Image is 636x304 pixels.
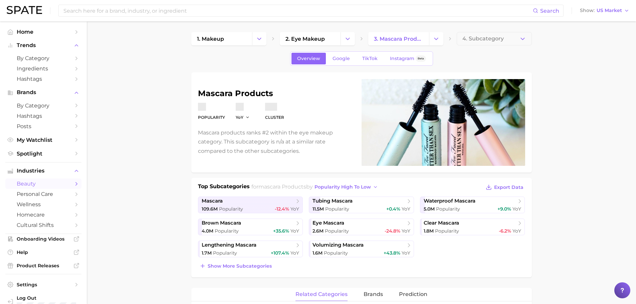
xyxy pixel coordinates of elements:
p: Mascara products ranks #2 within the eye makeup category. This subcategory is n/a at a similar ra... [198,128,354,156]
span: brown mascara [202,220,241,226]
span: YoY [290,250,299,256]
span: clear mascara [424,220,459,226]
span: YoY [402,206,410,212]
span: for by [251,184,380,190]
span: by Category [17,55,70,61]
span: Posts [17,123,70,129]
a: tubing mascara11.5m Popularity+0.4% YoY [309,197,414,213]
span: 1.7m [202,250,212,256]
span: Prediction [399,291,427,297]
span: -12.4% [275,206,289,212]
a: Spotlight [5,148,81,159]
a: homecare [5,210,81,220]
a: eye mascara2.6m Popularity-24.8% YoY [309,219,414,235]
button: Show more subcategories [198,261,273,271]
span: YoY [512,206,521,212]
span: 4. Subcategory [462,36,504,42]
span: 2. eye makeup [285,36,325,42]
span: Google [333,56,350,61]
button: 4. Subcategory [457,32,532,45]
button: YoY [236,114,250,120]
span: Popularity [436,206,460,212]
span: Instagram [390,56,414,61]
span: +43.8% [384,250,400,256]
span: Home [17,29,70,35]
span: Brands [17,89,70,95]
button: popularity high to low [313,183,380,192]
span: Popularity [219,206,243,212]
a: Overview [291,53,326,64]
span: tubing mascara [312,198,353,204]
a: lengthening mascara1.7m Popularity+107.4% YoY [198,241,303,257]
span: Settings [17,282,70,288]
span: TikTok [362,56,378,61]
span: 5.0m [424,206,435,212]
span: My Watchlist [17,137,70,143]
span: wellness [17,201,70,208]
span: Overview [297,56,320,61]
span: Onboarding Videos [17,236,70,242]
a: Hashtags [5,74,81,84]
a: wellness [5,199,81,210]
span: -24.8% [385,228,400,234]
span: YoY [402,228,410,234]
span: 11.5m [312,206,324,212]
span: YoY [236,114,243,120]
span: Search [540,8,559,14]
span: cultural shifts [17,222,70,228]
span: YoY [290,206,299,212]
span: Help [17,249,70,255]
a: Ingredients [5,63,81,74]
a: InstagramBeta [384,53,432,64]
a: clear mascara1.8m Popularity-6.2% YoY [420,219,525,235]
button: Change Category [429,32,443,45]
span: Hashtags [17,113,70,119]
a: My Watchlist [5,135,81,145]
span: popularity high to low [314,184,371,190]
span: +107.4% [271,250,289,256]
a: 3. mascara products [368,32,429,45]
a: Onboarding Videos [5,234,81,244]
span: related categories [295,291,348,297]
a: Google [327,53,356,64]
span: lengthening mascara [202,242,256,248]
a: Home [5,27,81,37]
span: +9.0% [497,206,511,212]
span: by Category [17,102,70,109]
a: Help [5,247,81,257]
span: Show [580,9,595,12]
a: Hashtags [5,111,81,121]
span: +0.4% [386,206,400,212]
span: Log Out [17,295,77,301]
span: 2.6m [312,228,324,234]
dt: Popularity [198,113,225,121]
a: beauty [5,179,81,189]
span: YoY [402,250,410,256]
a: volumizing mascara1.6m Popularity+43.8% YoY [309,241,414,257]
span: YoY [290,228,299,234]
span: Spotlight [17,150,70,157]
span: Beta [418,56,424,61]
a: 1. makeup [191,32,252,45]
span: homecare [17,212,70,218]
span: eye mascara [312,220,344,226]
span: Product Releases [17,263,70,269]
input: Search here for a brand, industry, or ingredient [63,5,533,16]
span: Industries [17,168,70,174]
button: ShowUS Market [578,6,631,15]
span: mascara [202,198,223,204]
span: Popularity [325,228,349,234]
span: Popularity [215,228,239,234]
button: Change Category [341,32,355,45]
span: Export Data [494,185,523,190]
span: 1.6m [312,250,323,256]
span: personal care [17,191,70,197]
span: 1. makeup [197,36,224,42]
a: mascara109.6m Popularity-12.4% YoY [198,197,303,213]
dt: cluster [265,113,284,121]
span: mascara products [258,184,306,190]
a: personal care [5,189,81,199]
span: Show more subcategories [208,263,272,269]
a: waterproof mascara5.0m Popularity+9.0% YoY [420,197,525,213]
button: Export Data [484,183,525,192]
